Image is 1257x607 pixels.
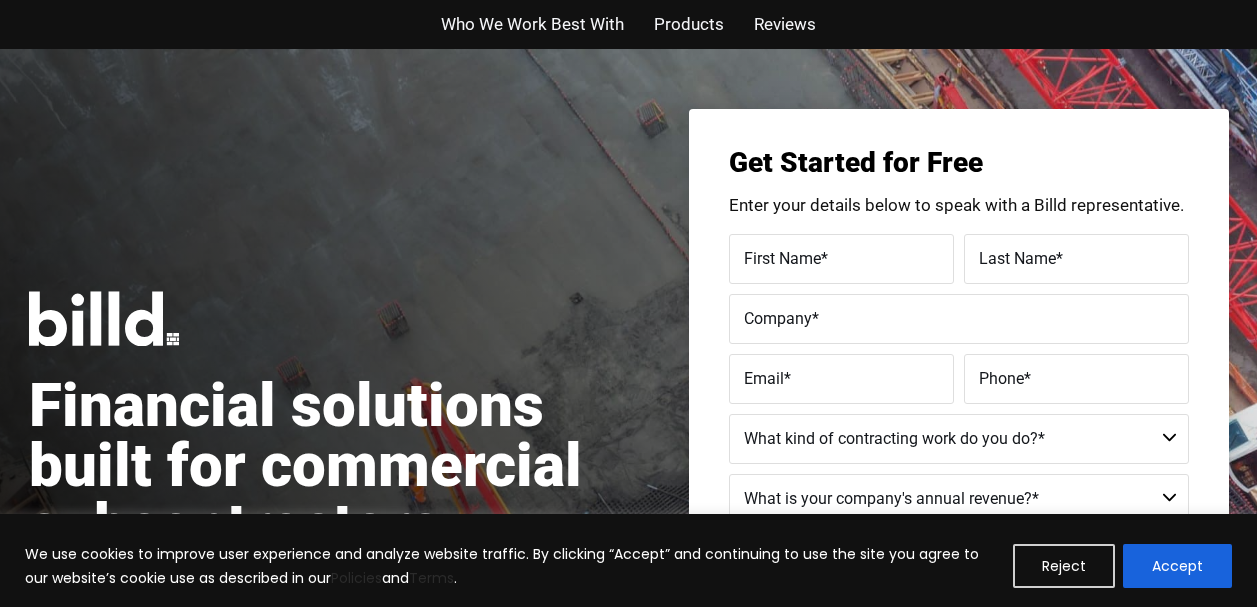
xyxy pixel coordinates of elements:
a: Reviews [754,10,816,39]
h1: Financial solutions built for commercial subcontractors [29,376,629,556]
h3: Get Started for Free [729,149,1189,177]
span: Company [744,308,812,327]
button: Accept [1123,544,1232,588]
a: Policies [331,568,382,588]
p: We use cookies to improve user experience and analyze website traffic. By clicking “Accept” and c... [25,542,998,590]
span: First Name [744,248,821,267]
span: Email [744,368,784,387]
span: Last Name [979,248,1056,267]
a: Who We Work Best With [441,10,624,39]
a: Terms [409,568,454,588]
p: Enter your details below to speak with a Billd representative. [729,197,1189,214]
a: Products [654,10,724,39]
span: Phone [979,368,1024,387]
button: Reject [1013,544,1115,588]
